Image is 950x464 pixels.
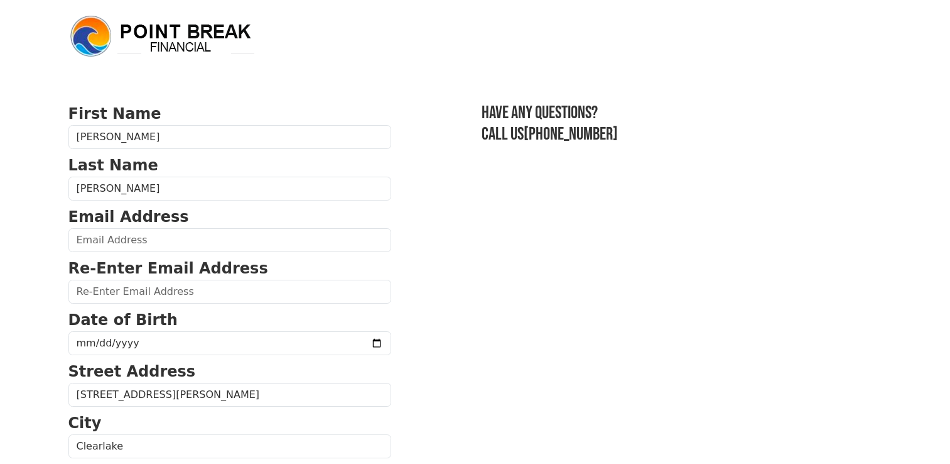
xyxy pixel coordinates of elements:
[68,434,391,458] input: City
[482,102,882,124] h3: Have any questions?
[68,260,268,277] strong: Re-Enter Email Address
[68,125,391,149] input: First Name
[68,228,391,252] input: Email Address
[524,124,618,145] a: [PHONE_NUMBER]
[68,14,257,59] img: logo.png
[68,383,391,407] input: Street Address
[68,280,391,304] input: Re-Enter Email Address
[68,311,178,329] strong: Date of Birth
[68,105,161,123] strong: First Name
[482,124,882,145] h3: Call us
[68,157,158,174] strong: Last Name
[68,177,391,201] input: Last Name
[68,414,102,432] strong: City
[68,363,196,380] strong: Street Address
[68,208,189,226] strong: Email Address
